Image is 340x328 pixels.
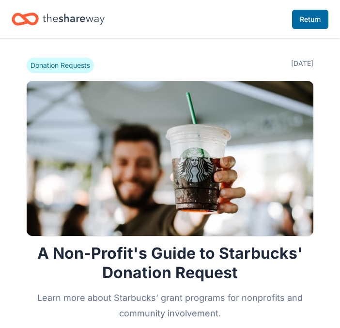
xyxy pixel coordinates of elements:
h2: Learn more about Starbucks’ grant programs for nonprofits and community involvement. [27,290,313,321]
h1: A Non-Profit's Guide to Starbucks' Donation Request [27,244,313,282]
span: Donation Requests [27,58,94,73]
a: Return [292,10,328,29]
img: Image for A Non-Profit's Guide to Starbucks' Donation Request [27,81,313,236]
span: [DATE] [291,58,313,73]
span: Return [300,14,321,25]
a: Home [12,8,105,31]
